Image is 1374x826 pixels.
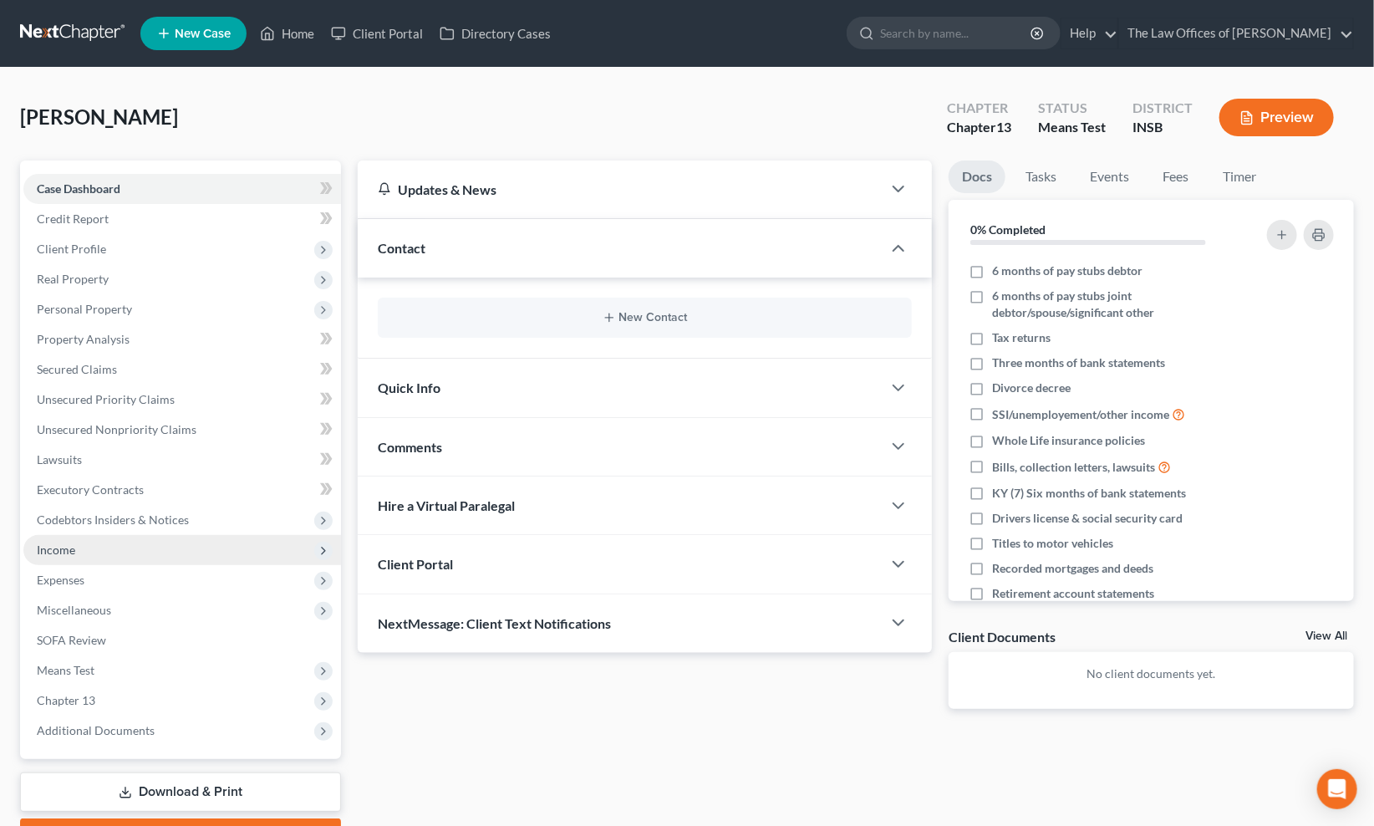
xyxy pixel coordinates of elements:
span: SSI/unemployement/other income [992,406,1169,423]
span: New Case [175,28,231,40]
a: Unsecured Nonpriority Claims [23,415,341,445]
span: Unsecured Nonpriority Claims [37,422,196,436]
p: No client documents yet. [962,665,1341,682]
span: Real Property [37,272,109,286]
span: Client Portal [378,556,453,572]
a: Timer [1209,161,1270,193]
a: Help [1061,18,1117,48]
span: Hire a Virtual Paralegal [378,497,515,513]
a: Download & Print [20,772,341,812]
strong: 0% Completed [970,222,1046,237]
a: Client Portal [323,18,431,48]
span: Income [37,543,75,557]
span: Three months of bank statements [992,354,1165,371]
a: View All [1305,630,1347,642]
span: Lawsuits [37,452,82,467]
span: Miscellaneous [37,603,111,617]
span: Client Profile [37,242,106,256]
span: Additional Documents [37,723,155,737]
a: Directory Cases [431,18,559,48]
a: Credit Report [23,204,341,234]
span: Bills, collection letters, lawsuits [992,459,1155,476]
a: Lawsuits [23,445,341,475]
span: Recorded mortgages and deeds [992,560,1153,577]
span: Case Dashboard [37,181,120,196]
span: Credit Report [37,212,109,226]
a: Fees [1149,161,1203,193]
a: SOFA Review [23,625,341,655]
span: Unsecured Priority Claims [37,392,175,406]
span: Property Analysis [37,332,130,346]
span: SOFA Review [37,633,106,647]
div: Status [1038,99,1106,118]
span: Chapter 13 [37,693,95,707]
a: Case Dashboard [23,174,341,204]
span: Means Test [37,663,94,677]
span: Retirement account statements [992,585,1154,602]
span: 13 [996,119,1011,135]
a: Events [1076,161,1142,193]
span: KY (7) Six months of bank statements [992,485,1186,502]
span: Contact [378,240,425,256]
div: Chapter [947,118,1011,137]
span: 6 months of pay stubs debtor [992,263,1142,279]
span: Tax returns [992,329,1051,346]
button: New Contact [391,311,898,324]
span: Drivers license & social security card [992,510,1183,527]
a: Executory Contracts [23,475,341,505]
span: Titles to motor vehicles [992,535,1113,552]
a: Property Analysis [23,324,341,354]
span: Quick Info [378,380,440,395]
a: Tasks [1012,161,1070,193]
div: Chapter [947,99,1011,118]
a: Home [252,18,323,48]
span: [PERSON_NAME] [20,105,178,129]
span: Secured Claims [37,362,117,376]
div: Means Test [1038,118,1106,137]
span: Executory Contracts [37,482,144,497]
div: Client Documents [949,628,1056,645]
input: Search by name... [880,18,1033,48]
div: INSB [1132,118,1193,137]
span: Codebtors Insiders & Notices [37,512,189,527]
a: Docs [949,161,1005,193]
span: Whole Life insurance policies [992,432,1145,449]
a: The Law Offices of [PERSON_NAME] [1119,18,1353,48]
div: District [1132,99,1193,118]
span: Divorce decree [992,380,1071,396]
span: Expenses [37,573,84,587]
a: Unsecured Priority Claims [23,385,341,415]
span: Comments [378,439,442,455]
span: 6 months of pay stubs joint debtor/spouse/significant other [992,288,1239,321]
button: Preview [1219,99,1334,136]
span: NextMessage: Client Text Notifications [378,615,611,631]
div: Updates & News [378,181,862,198]
span: Personal Property [37,302,132,316]
div: Open Intercom Messenger [1317,769,1357,809]
a: Secured Claims [23,354,341,385]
